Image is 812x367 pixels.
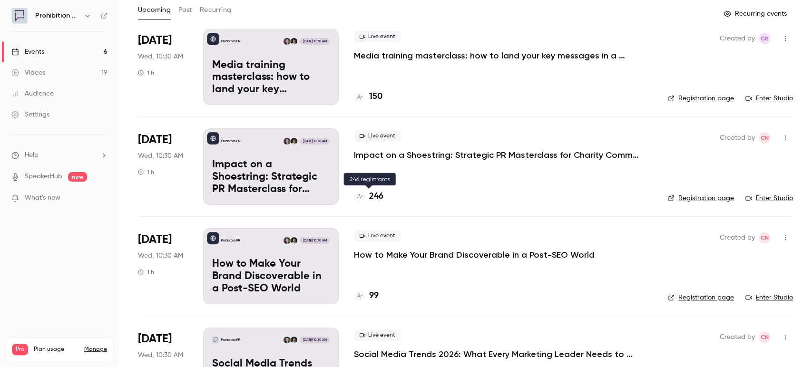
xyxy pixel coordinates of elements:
[221,238,240,243] p: Prohibition PR
[759,33,770,44] span: Claire Beaumont
[138,268,154,276] div: 1 h
[25,172,62,182] a: SpeakerHub
[284,38,290,45] img: Chris Norton
[11,47,44,57] div: Events
[354,149,639,161] a: Impact on a Shoestring: Strategic PR Masterclass for Charity Comms Teams
[203,128,339,204] a: Impact on a Shoestring: Strategic PR Masterclass for Charity Comms TeamsProhibition PRWill Ockend...
[138,151,183,161] span: Wed, 10:30 AM
[668,94,734,103] a: Registration page
[138,29,188,105] div: Oct 8 Wed, 10:30 AM (Europe/London)
[354,190,383,203] a: 246
[212,159,330,195] p: Impact on a Shoestring: Strategic PR Masterclass for Charity Comms Teams
[300,38,329,45] span: [DATE] 10:30 AM
[138,232,172,247] span: [DATE]
[759,331,770,343] span: Chris Norton
[203,29,339,105] a: Media training masterclass: how to land your key messages in a digital-first worldProhibition PRW...
[745,94,793,103] a: Enter Studio
[354,50,639,61] a: Media training masterclass: how to land your key messages in a digital-first world
[369,90,382,103] h4: 150
[745,293,793,302] a: Enter Studio
[745,193,793,203] a: Enter Studio
[212,337,219,343] img: Social Media Trends 2026: What Every Marketing Leader Needs to Know
[354,249,595,261] a: How to Make Your Brand Discoverable in a Post-SEO World
[668,293,734,302] a: Registration page
[138,228,188,304] div: Nov 5 Wed, 10:30 AM (Europe/London)
[354,348,639,360] a: Social Media Trends 2026: What Every Marketing Leader Needs to Know
[212,59,330,96] p: Media training masterclass: how to land your key messages in a digital-first world
[291,38,297,45] img: Will Ockenden
[138,52,183,61] span: Wed, 10:30 AM
[84,346,107,353] a: Manage
[291,138,297,145] img: Will Ockenden
[138,251,183,261] span: Wed, 10:30 AM
[138,33,172,48] span: [DATE]
[138,168,154,176] div: 1 h
[300,237,329,244] span: [DATE] 10:30 AM
[291,337,297,343] img: Will Ockenden
[761,132,769,144] span: CN
[720,331,755,343] span: Created by
[138,331,172,347] span: [DATE]
[284,237,290,244] img: Chris Norton
[12,8,27,23] img: Prohibition PR
[759,232,770,243] span: Chris Norton
[35,11,80,20] h6: Prohibition PR
[369,190,383,203] h4: 246
[96,194,108,203] iframe: Noticeable Trigger
[354,31,401,42] span: Live event
[221,338,240,342] p: Prohibition PR
[720,132,755,144] span: Created by
[12,344,28,355] span: Pro
[719,6,793,21] button: Recurring events
[11,150,108,160] li: help-dropdown-opener
[221,39,240,44] p: Prohibition PR
[34,346,78,353] span: Plan usage
[300,138,329,145] span: [DATE] 10:30 AM
[11,68,45,77] div: Videos
[759,132,770,144] span: Chris Norton
[761,232,769,243] span: CN
[354,90,382,103] a: 150
[354,130,401,142] span: Live event
[25,193,60,203] span: What's new
[284,138,290,145] img: Chris Norton
[369,290,379,302] h4: 99
[138,350,183,360] span: Wed, 10:30 AM
[354,290,379,302] a: 99
[720,33,755,44] span: Created by
[138,69,154,77] div: 1 h
[761,331,769,343] span: CN
[221,139,240,144] p: Prohibition PR
[11,110,49,119] div: Settings
[761,33,769,44] span: CB
[300,337,329,343] span: [DATE] 10:30 AM
[200,2,232,18] button: Recurring
[284,337,290,343] img: Chris Norton
[212,258,330,295] p: How to Make Your Brand Discoverable in a Post-SEO World
[138,128,188,204] div: Oct 15 Wed, 10:30 AM (Europe/London)
[138,2,171,18] button: Upcoming
[720,232,755,243] span: Created by
[68,172,87,182] span: new
[138,132,172,147] span: [DATE]
[668,193,734,203] a: Registration page
[11,89,54,98] div: Audience
[178,2,192,18] button: Past
[25,150,39,160] span: Help
[291,237,297,244] img: Will Ockenden
[354,329,401,341] span: Live event
[203,228,339,304] a: How to Make Your Brand Discoverable in a Post-SEO WorldProhibition PRWill OckendenChris Norton[DA...
[354,230,401,241] span: Live event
